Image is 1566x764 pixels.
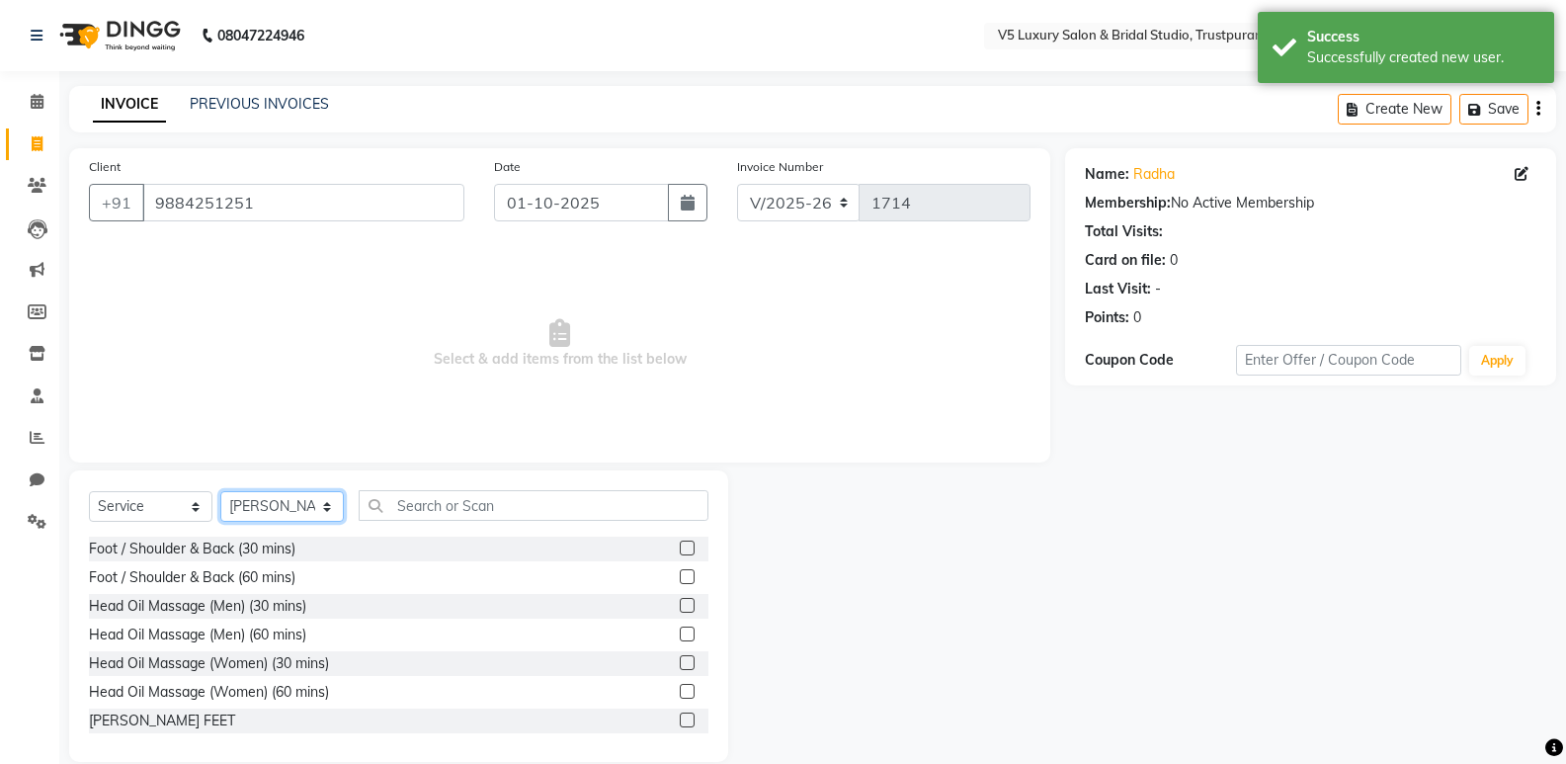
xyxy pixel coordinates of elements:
b: 08047224946 [217,8,304,63]
div: 0 [1170,250,1178,271]
label: Invoice Number [737,158,823,176]
div: 0 [1133,307,1141,328]
button: Create New [1338,94,1451,125]
a: Radha [1133,164,1175,185]
div: Head Oil Massage (Women) (60 mins) [89,682,329,703]
input: Enter Offer / Coupon Code [1236,345,1461,376]
div: Last Visit: [1085,279,1151,299]
div: Name: [1085,164,1129,185]
div: Head Oil Massage (Men) (60 mins) [89,625,306,645]
div: Foot / Shoulder & Back (30 mins) [89,539,295,559]
div: Success [1307,27,1539,47]
label: Client [89,158,121,176]
div: Membership: [1085,193,1171,213]
div: Head Oil Massage (Men) (30 mins) [89,596,306,617]
div: - [1155,279,1161,299]
div: Total Visits: [1085,221,1163,242]
div: [PERSON_NAME] FEET [89,711,235,731]
div: Head Oil Massage (Women) (30 mins) [89,653,329,674]
img: logo [50,8,186,63]
label: Date [494,158,521,176]
div: Coupon Code [1085,350,1235,371]
button: Apply [1469,346,1525,376]
div: Foot / Shoulder & Back (60 mins) [89,567,295,588]
div: Successfully created new user. [1307,47,1539,68]
div: No Active Membership [1085,193,1536,213]
button: +91 [89,184,144,221]
div: Card on file: [1085,250,1166,271]
a: PREVIOUS INVOICES [190,95,329,113]
span: Select & add items from the list below [89,245,1030,443]
input: Search or Scan [359,490,708,521]
div: Points: [1085,307,1129,328]
a: INVOICE [93,87,166,123]
input: Search by Name/Mobile/Email/Code [142,184,464,221]
button: Save [1459,94,1528,125]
